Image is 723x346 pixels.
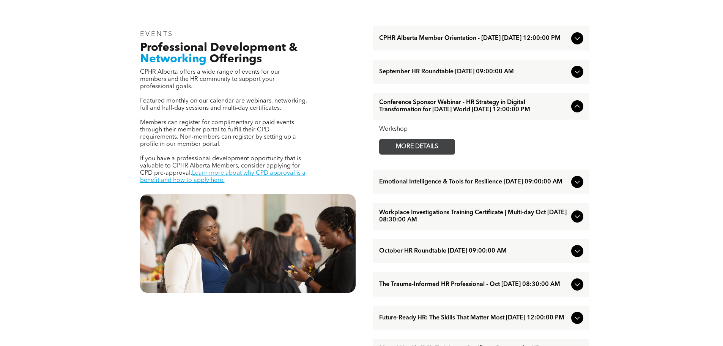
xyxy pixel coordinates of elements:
[379,126,583,133] div: Workshop
[379,248,568,255] span: October HR Roundtable [DATE] 09:00:00 AM
[140,120,296,147] span: Members can register for complimentary or paid events through their member portal to fulfill thei...
[140,42,298,54] span: Professional Development &
[379,35,568,42] span: CPHR Alberta Member Orientation - [DATE] [DATE] 12:00:00 PM
[140,31,174,38] span: EVENTS
[140,170,306,183] a: Learn more about why CPD approval is a benefit and how to apply here.
[140,69,280,90] span: CPHR Alberta offers a wide range of events for our members and the HR community to support your p...
[140,54,206,65] span: Networking
[387,139,447,154] span: MORE DETAILS
[140,98,307,111] span: Featured monthly on our calendar are webinars, networking, full and half-day sessions and multi-d...
[209,54,262,65] span: Offerings
[140,156,301,176] span: If you have a professional development opportunity that is valuable to CPHR Alberta Members, cons...
[379,209,568,224] span: Workplace Investigations Training Certificate | Multi-day Oct [DATE] 08:30:00 AM
[379,99,568,114] span: Conference Sponsor Webinar - HR Strategy in Digital Transformation for [DATE] World [DATE] 12:00:...
[379,314,568,322] span: Future-Ready HR: The Skills That Matter Most [DATE] 12:00:00 PM
[379,68,568,76] span: September HR Roundtable [DATE] 09:00:00 AM
[379,281,568,288] span: The Trauma-Informed HR Professional - Oct [DATE] 08:30:00 AM
[379,139,455,155] a: MORE DETAILS
[379,179,568,186] span: Emotional Intelligence & Tools for Resilience [DATE] 09:00:00 AM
